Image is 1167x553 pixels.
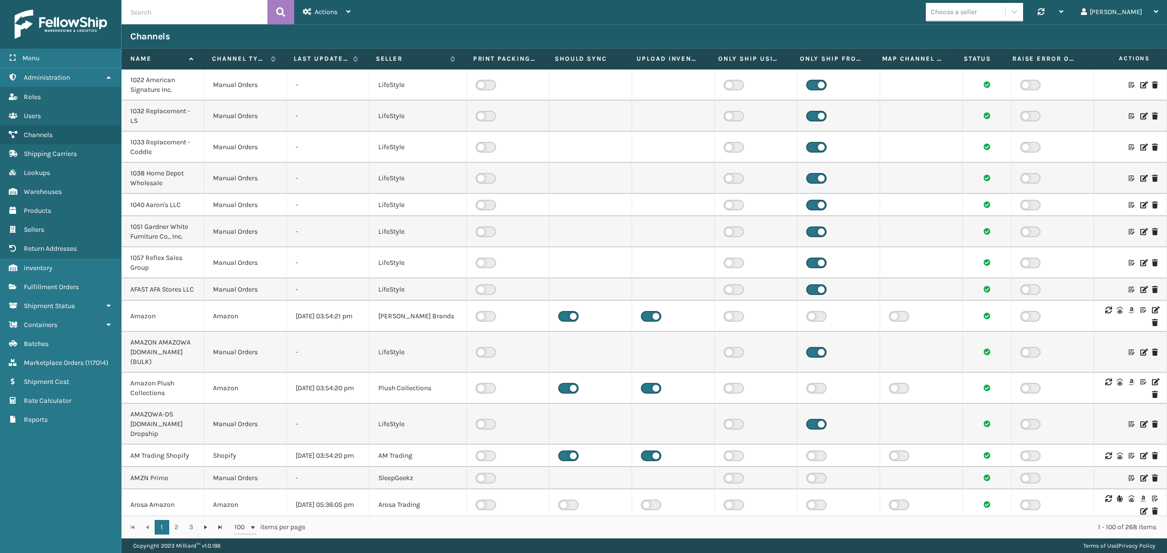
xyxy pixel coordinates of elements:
[155,520,169,535] a: 1
[800,54,864,63] label: Only Ship from Required Warehouse
[370,69,467,101] td: LifeStyle
[370,489,467,520] td: Arosa Trading
[1140,286,1146,293] i: Edit
[204,404,287,445] td: Manual Orders
[287,278,370,301] td: -
[287,194,370,216] td: -
[1140,113,1146,120] i: Edit
[130,31,170,42] h3: Channels
[1140,495,1146,502] i: Amazon Templates
[370,373,467,404] td: Plush Collections
[24,359,84,367] span: Marketplace Orders
[216,523,224,531] span: Go to the last page
[1140,202,1146,208] i: Edit
[1140,508,1146,515] i: Edit
[287,101,370,132] td: -
[287,404,370,445] td: -
[1129,379,1134,385] i: Amazon Templates
[204,373,287,404] td: Amazon
[202,523,210,531] span: Go to the next page
[1152,452,1158,459] i: Delete
[473,54,537,63] label: Print packing slip
[1140,259,1146,266] i: Edit
[319,522,1156,532] div: 1 - 100 of 268 items
[1152,508,1158,515] i: Delete
[24,378,69,386] span: Shipment Cost
[204,247,287,278] td: Manual Orders
[1118,542,1155,549] a: Privacy Policy
[130,410,195,439] div: AMAZOWA-DS [DOMAIN_NAME] Dropship
[637,54,700,63] label: Upload inventory
[1140,421,1146,428] i: Edit
[1129,421,1134,428] i: Customize Label
[984,143,990,150] i: Channel sync succeeded.
[1152,175,1158,182] i: Delete
[24,340,49,348] span: Batches
[370,194,467,216] td: LifeStyle
[984,174,990,181] i: Channel sync succeeded.
[1140,82,1146,88] i: Edit
[370,445,467,467] td: AM Trading
[130,54,184,63] label: Name
[1140,144,1146,151] i: Edit
[130,169,195,188] div: 1038 Home Depot Wholesale
[24,225,44,234] span: Sellers
[24,264,53,272] span: Inventory
[1105,379,1111,385] i: Sync
[287,132,370,163] td: -
[204,489,287,520] td: Amazon
[1152,144,1158,151] i: Delete
[1129,495,1134,502] i: Warehouse Codes
[1152,349,1158,356] i: Delete
[204,132,287,163] td: Manual Orders
[984,384,990,391] i: Channel sync succeeded.
[213,520,228,535] a: Go to the last page
[1140,175,1146,182] i: Edit
[24,188,62,196] span: Warehouses
[24,207,51,215] span: Products
[24,131,53,139] span: Channels
[964,54,994,63] label: Status
[1152,475,1158,482] i: Delete
[984,348,990,355] i: Channel sync succeeded.
[130,138,195,157] div: 1033 Replacement - Coddle
[1129,259,1134,266] i: Customize Label
[984,452,990,459] i: Channel sync succeeded.
[287,467,370,489] td: -
[1105,495,1111,502] i: Sync
[287,489,370,520] td: [DATE] 05:36:05 pm
[984,112,990,119] i: Channel sync succeeded.
[376,54,445,63] label: Seller
[22,54,39,62] span: Menu
[1105,452,1111,459] i: Sync
[24,112,41,120] span: Users
[1152,307,1158,313] i: Edit
[1129,307,1134,313] i: Amazon Templates
[370,332,467,373] td: LifeStyle
[1129,475,1134,482] i: Customize Label
[204,194,287,216] td: Manual Orders
[204,445,287,467] td: Shopify
[1140,228,1146,235] i: Edit
[315,8,337,16] span: Actions
[1152,421,1158,428] i: Delete
[234,520,305,535] span: items per page
[24,415,48,424] span: Reports
[130,338,195,367] div: AMAZON AMAZOWA [DOMAIN_NAME] (BULK)
[1140,475,1146,482] i: Edit
[1152,379,1158,385] i: Edit
[1012,54,1076,63] label: Raise Error On Related FO
[287,332,370,373] td: -
[24,302,75,310] span: Shipment Status
[370,163,467,194] td: LifeStyle
[1083,538,1155,553] div: |
[370,101,467,132] td: LifeStyle
[287,247,370,278] td: -
[287,69,370,101] td: -
[1152,391,1158,398] i: Delete
[294,54,348,63] label: Last update time
[85,359,108,367] span: ( 117014 )
[204,69,287,101] td: Manual Orders
[24,321,57,329] span: Containers
[287,163,370,194] td: -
